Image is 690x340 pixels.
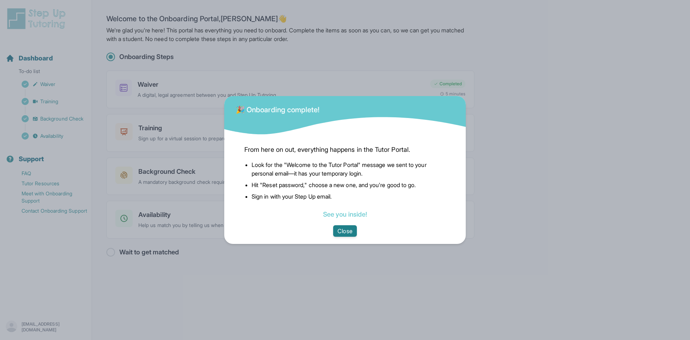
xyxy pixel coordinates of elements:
[252,181,446,189] li: Hit "Reset password," choose a new one, and you're good to go.
[252,192,446,201] li: Sign in with your Step Up email.
[323,210,367,218] a: See you inside!
[244,145,446,155] span: From here on out, everything happens in the Tutor Portal.
[252,160,446,178] li: Look for the "Welcome to the Tutor Portal" message we sent to your personal email—it has your tem...
[333,225,356,237] button: Close
[236,100,320,115] div: 🎉 Onboarding complete!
